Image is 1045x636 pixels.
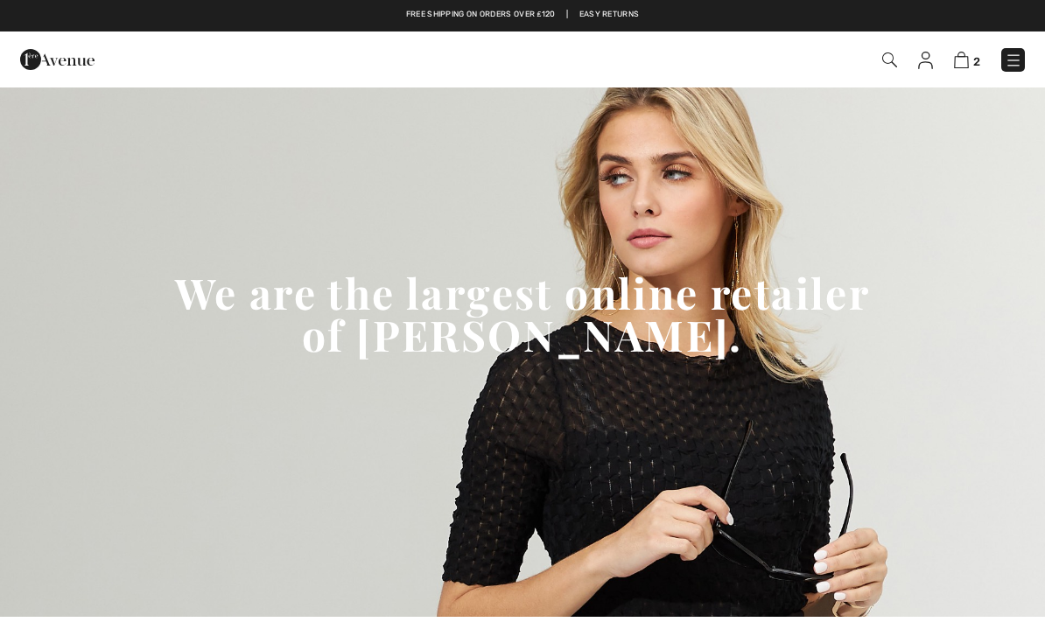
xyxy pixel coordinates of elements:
span: | [566,9,568,21]
a: 1ère Avenue [20,50,95,66]
a: Easy Returns [579,9,640,21]
img: Menu [1005,52,1022,69]
img: Shopping Bag [954,52,969,68]
span: of [PERSON_NAME]. [53,313,993,355]
a: Free shipping on orders over ₤120 [406,9,556,21]
img: Search [882,52,897,67]
img: My Info [918,52,933,69]
span: 2 [973,55,980,68]
a: 2 [954,49,980,70]
img: 1ère Avenue [20,42,95,77]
